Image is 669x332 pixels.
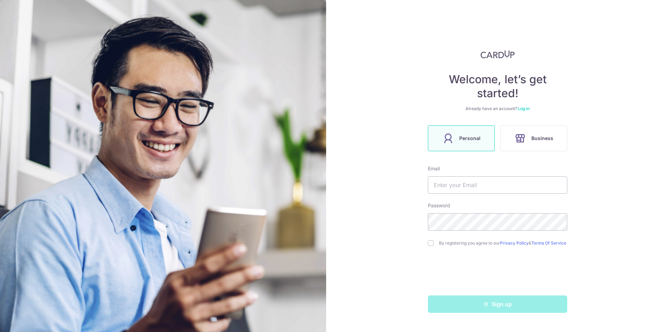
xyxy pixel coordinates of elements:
[531,134,553,142] span: Business
[425,125,498,151] a: Personal
[518,106,530,111] a: Log in
[428,165,440,172] label: Email
[428,106,567,111] div: Already have an account?
[500,240,529,246] a: Privacy Policy
[428,72,567,100] h4: Welcome, let’s get started!
[480,50,515,59] img: CardUp Logo
[428,176,567,194] input: Enter your Email
[459,134,480,142] span: Personal
[531,240,566,246] a: Terms Of Service
[428,202,450,209] label: Password
[439,240,567,246] label: By registering you agree to our &
[445,260,551,287] iframe: reCAPTCHA
[498,125,570,151] a: Business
